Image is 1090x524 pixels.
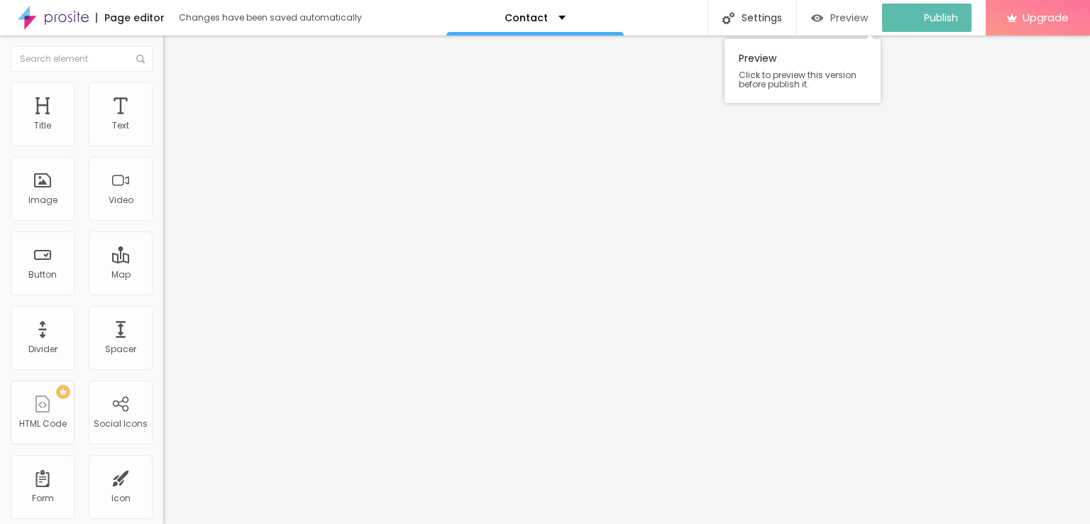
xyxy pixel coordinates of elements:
span: Click to preview this version before publish it. [739,70,866,89]
p: Contact [505,13,548,23]
div: Map [111,270,131,280]
button: Preview [797,4,882,32]
img: Icone [722,12,734,24]
span: Preview [830,12,868,23]
div: Spacer [105,344,136,354]
div: Social Icons [94,419,148,429]
input: Search element [11,46,153,72]
div: Divider [28,344,57,354]
div: Form [32,493,54,503]
iframe: Editor [163,36,1090,524]
span: Upgrade [1023,11,1069,23]
div: Page editor [96,13,165,23]
img: view-1.svg [811,12,823,24]
div: Video [109,195,133,205]
div: Title [34,121,51,131]
div: Icon [111,493,131,503]
button: Publish [882,4,971,32]
div: HTML Code [19,419,67,429]
div: Image [28,195,57,205]
img: Icone [136,55,145,63]
div: Button [28,270,57,280]
div: Text [112,121,129,131]
div: Changes have been saved automatically [179,13,362,22]
div: Preview [725,39,881,103]
span: Publish [924,12,958,23]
